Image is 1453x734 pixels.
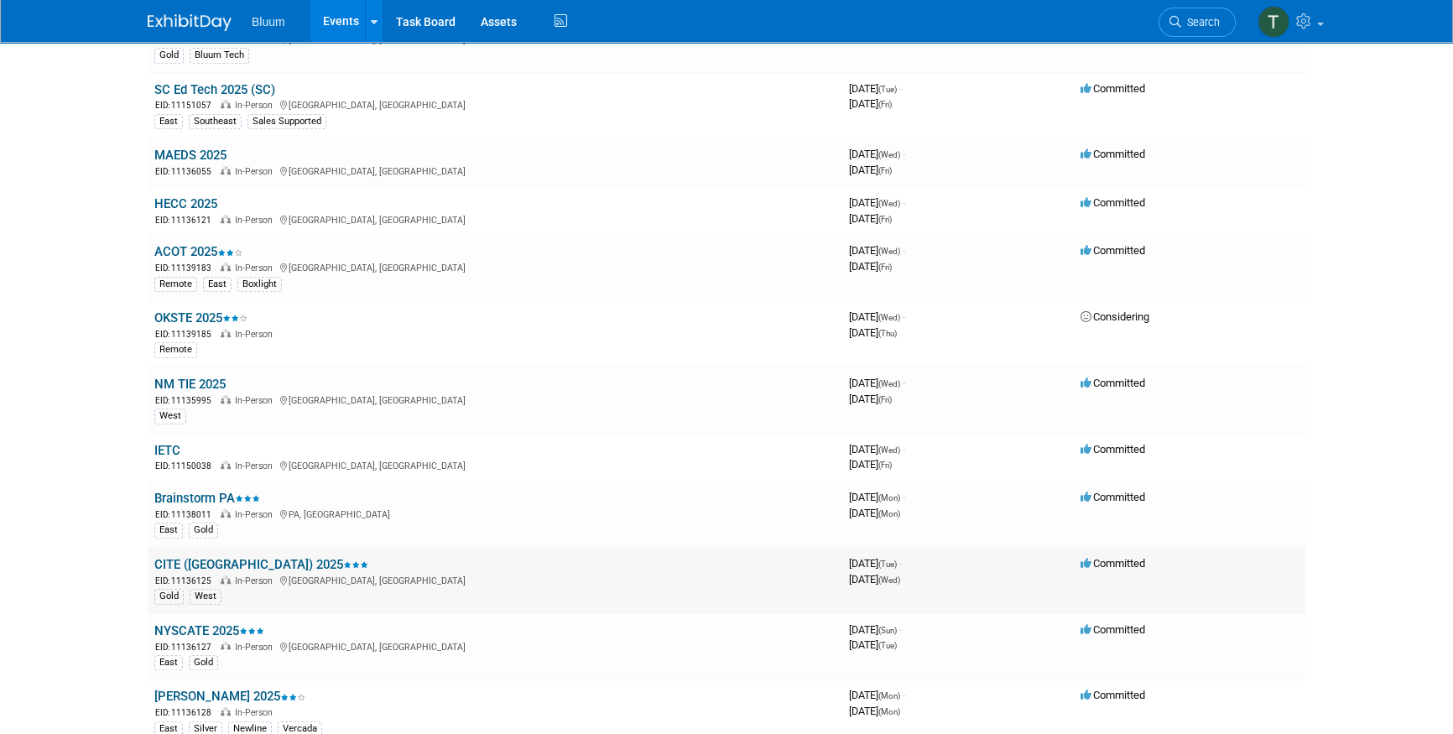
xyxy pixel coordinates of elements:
div: Southeast [189,114,242,129]
div: Gold [154,48,184,63]
div: Gold [154,589,184,604]
span: [DATE] [849,393,892,405]
span: Committed [1081,82,1145,95]
div: [GEOGRAPHIC_DATA], [GEOGRAPHIC_DATA] [154,393,836,407]
span: [DATE] [849,638,897,651]
span: - [903,148,905,160]
a: NM TIE 2025 [154,377,226,392]
span: [DATE] [849,443,905,455]
a: NYSCATE 2025 [154,623,264,638]
span: EID: 11136128 [155,708,218,717]
span: - [903,310,905,323]
span: In-Person [235,166,278,177]
div: Gold [189,523,218,538]
div: Remote [154,277,197,292]
span: [DATE] [849,148,905,160]
span: (Wed) [878,150,900,159]
span: In-Person [235,263,278,273]
span: (Fri) [878,100,892,109]
span: - [899,557,902,570]
span: (Wed) [878,445,900,455]
span: (Wed) [878,575,900,585]
span: [DATE] [849,573,900,586]
div: [GEOGRAPHIC_DATA], [GEOGRAPHIC_DATA] [154,260,836,274]
div: East [203,277,232,292]
span: Committed [1081,196,1145,209]
div: Boxlight [237,277,282,292]
span: (Tue) [878,85,897,94]
div: West [154,409,186,424]
a: [PERSON_NAME] 2025 [154,689,305,704]
a: HECC 2025 [154,196,217,211]
span: EID: 11135995 [155,396,218,405]
span: EID: 11138011 [155,510,218,519]
a: MAEDS 2025 [154,148,227,163]
div: [GEOGRAPHIC_DATA], [GEOGRAPHIC_DATA] [154,164,836,178]
span: EID: 11136127 [155,643,218,652]
span: (Tue) [878,34,897,44]
span: Search [1181,16,1220,29]
span: (Mon) [878,493,900,502]
a: SC Ed Tech 2025 (SC) [154,82,275,97]
img: In-Person Event [221,461,231,469]
span: [DATE] [849,196,905,209]
span: (Wed) [878,379,900,388]
span: [DATE] [849,689,905,701]
span: [DATE] [849,623,902,636]
span: [DATE] [849,310,905,323]
span: (Fri) [878,395,892,404]
span: In-Person [235,34,278,45]
span: [DATE] [849,82,902,95]
span: In-Person [235,329,278,340]
span: - [899,82,902,95]
span: [DATE] [849,507,900,519]
img: In-Person Event [221,707,231,716]
span: [DATE] [849,326,897,339]
span: (Mon) [878,509,900,518]
span: Committed [1081,491,1145,503]
div: [GEOGRAPHIC_DATA], [GEOGRAPHIC_DATA] [154,573,836,587]
span: (Wed) [878,247,900,256]
div: East [154,114,183,129]
span: EID: 11136121 [155,216,218,225]
span: (Fri) [878,263,892,272]
span: [DATE] [849,244,905,257]
a: ACOT 2025 [154,244,242,259]
span: In-Person [235,575,278,586]
span: Committed [1081,443,1145,455]
img: In-Person Event [221,166,231,174]
span: [DATE] [849,260,892,273]
div: Gold [189,655,218,670]
span: - [903,491,905,503]
a: Brainstorm PA [154,491,260,506]
span: - [903,196,905,209]
span: In-Person [235,707,278,718]
span: EID: 11139183 [155,263,218,273]
span: EID: 11136125 [155,576,218,586]
a: Search [1159,8,1236,37]
img: ExhibitDay [148,14,232,31]
img: In-Person Event [221,642,231,650]
div: West [190,589,221,604]
div: Bluum Tech [190,48,249,63]
a: OKSTE 2025 [154,310,247,325]
div: [GEOGRAPHIC_DATA], [GEOGRAPHIC_DATA] [154,97,836,112]
div: PA, [GEOGRAPHIC_DATA] [154,507,836,521]
span: In-Person [235,461,278,471]
span: [DATE] [849,557,902,570]
span: (Sun) [878,626,897,635]
span: EID: 11151057 [155,101,218,110]
div: East [154,655,183,670]
div: [GEOGRAPHIC_DATA], [GEOGRAPHIC_DATA] [154,212,836,226]
span: Committed [1081,623,1145,636]
img: In-Person Event [221,329,231,337]
span: In-Person [235,642,278,653]
div: East [154,523,183,538]
span: - [903,689,905,701]
span: (Tue) [878,560,897,569]
span: In-Person [235,395,278,406]
span: [DATE] [849,377,905,389]
div: Sales Supported [247,114,326,129]
span: [DATE] [849,458,892,471]
span: (Fri) [878,215,892,224]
